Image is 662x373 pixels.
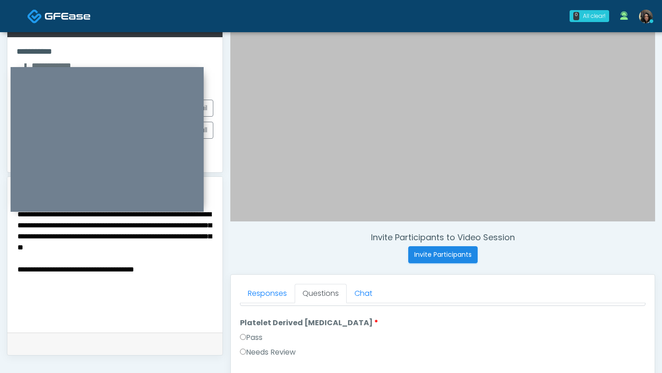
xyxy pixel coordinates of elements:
[27,1,91,31] a: Docovia
[583,12,605,20] div: All clear!
[230,232,655,243] h4: Invite Participants to Video Session
[347,284,380,303] a: Chat
[295,284,347,303] a: Questions
[27,9,42,24] img: Docovia
[240,317,378,328] label: Platelet Derived [MEDICAL_DATA]
[240,334,246,340] input: Pass
[7,4,35,31] button: Open LiveChat chat widget
[564,6,615,26] a: 0 All clear!
[45,11,91,21] img: Docovia
[240,332,263,343] label: Pass
[7,177,223,199] div: Provider Notes
[240,284,295,303] a: Responses
[240,349,246,355] input: Needs Review
[573,12,579,20] div: 0
[639,10,653,23] img: Nike Elizabeth Akinjero
[408,246,478,263] button: Invite Participants
[240,347,296,358] label: Needs Review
